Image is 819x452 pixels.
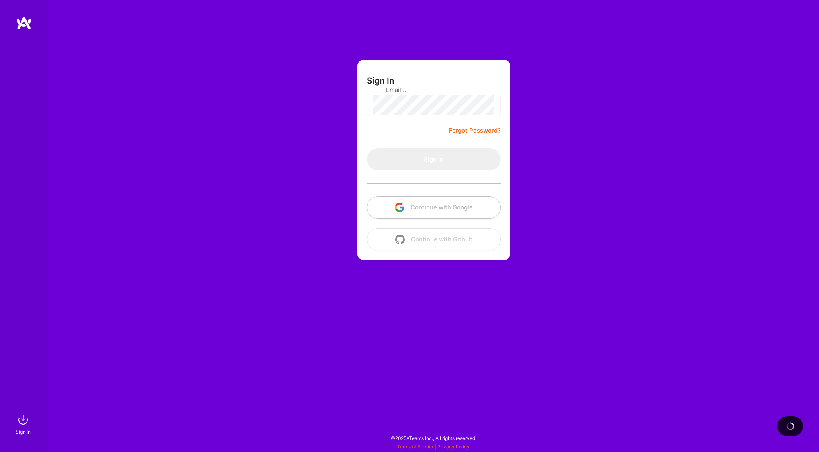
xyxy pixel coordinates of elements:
[437,444,470,450] a: Privacy Policy
[395,235,405,244] img: icon
[397,444,435,450] a: Terms of Service
[16,16,32,30] img: logo
[48,428,819,448] div: © 2025 ATeams Inc., All rights reserved.
[397,444,470,450] span: |
[16,428,31,436] div: Sign In
[395,203,404,212] img: icon
[367,76,394,86] h3: Sign In
[449,126,501,135] a: Forgot Password?
[386,80,482,100] input: Email...
[15,412,31,428] img: sign in
[786,422,795,430] img: loading
[367,196,501,219] button: Continue with Google
[367,228,501,250] button: Continue with Github
[367,148,501,170] button: Sign In
[17,412,31,436] a: sign inSign In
